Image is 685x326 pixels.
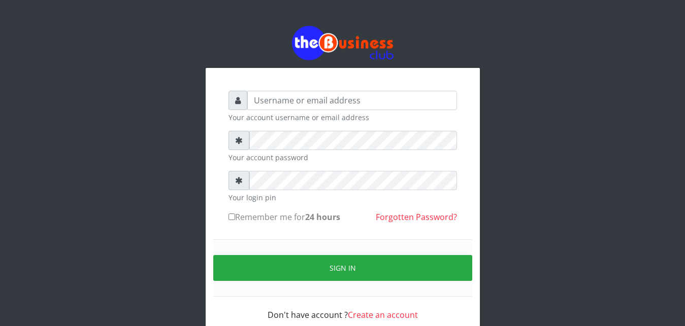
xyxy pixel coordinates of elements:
[348,309,418,320] a: Create an account
[229,152,457,163] small: Your account password
[229,213,235,220] input: Remember me for24 hours
[229,297,457,321] div: Don't have account ?
[305,211,340,223] b: 24 hours
[213,255,472,281] button: Sign in
[247,91,457,110] input: Username or email address
[229,192,457,203] small: Your login pin
[229,211,340,223] label: Remember me for
[376,211,457,223] a: Forgotten Password?
[229,112,457,123] small: Your account username or email address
